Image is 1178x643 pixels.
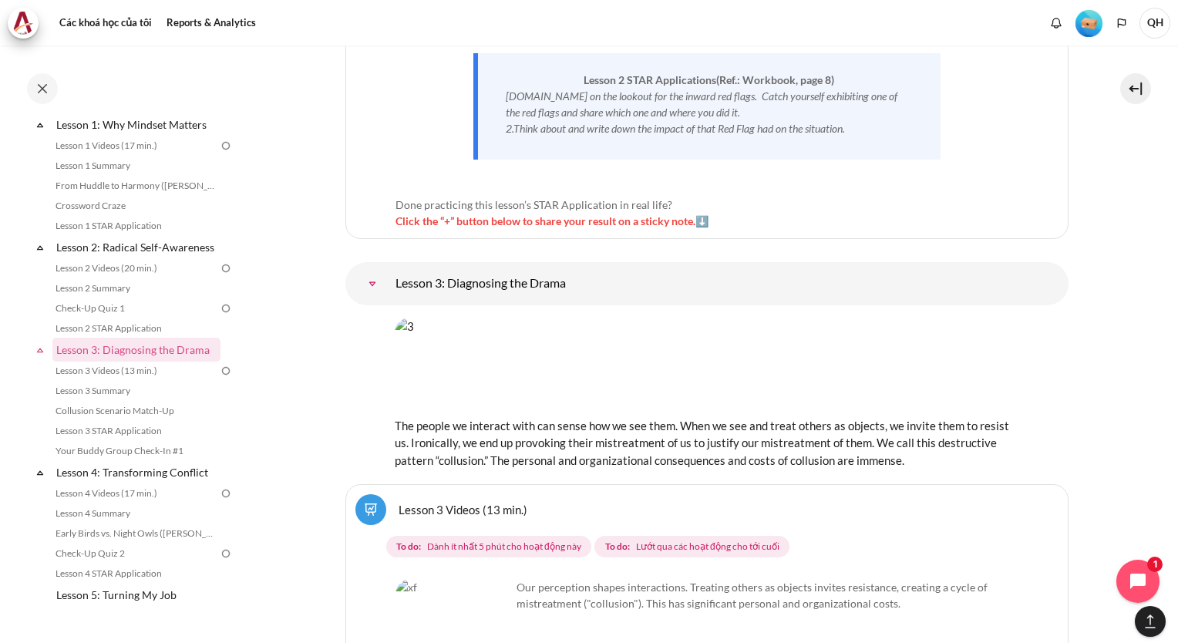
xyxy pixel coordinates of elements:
[716,73,834,86] span: (Ref.: Workbook, page 8)
[32,342,48,358] span: Rút gọn
[51,197,219,215] a: Crossword Craze
[51,362,219,380] a: Lesson 3 Videos (13 min.)
[636,540,779,554] span: Lướt qua các hoạt động cho tới cuối
[51,442,219,460] a: Your Buddy Group Check-In #1
[395,318,1019,416] img: 3
[395,579,1018,611] p: Our perception shapes interactions. Treating others as objects invites resistance, creating a cyc...
[8,8,46,39] a: Architeck Architeck
[1139,8,1170,39] a: Thư mục người dùng
[506,122,845,135] em: 2.Think about and write down the impact of that Red Flag had on the situation.
[1135,606,1166,637] button: [[backtotopbutton]]
[1139,8,1170,39] span: QH
[219,301,233,315] img: To do
[51,217,219,235] a: Lesson 1 STAR Application
[161,8,261,39] a: Reports & Analytics
[51,382,219,400] a: Lesson 3 Summary
[51,484,219,503] a: Lesson 4 Videos (17 min.)
[51,564,219,583] a: Lesson 4 STAR Application
[219,547,233,561] img: To do
[51,504,219,523] a: Lesson 4 Summary
[54,584,219,621] a: Lesson 5: Turning My Job Outward
[51,544,219,563] a: Check-Up Quiz 2
[51,422,219,440] a: Lesson 3 STAR Application
[605,540,630,554] strong: To do:
[51,177,219,195] a: From Huddle to Harmony ([PERSON_NAME] Story)
[51,157,219,175] a: Lesson 1 Summary
[427,540,581,554] span: Dành ít nhất 5 phút cho hoạt động này
[51,279,219,298] a: Lesson 2 Summary
[712,73,834,86] strong: s
[51,524,219,543] a: Early Birds vs. Night Owls ([PERSON_NAME] Story)
[395,214,708,227] span: Click the “+” button below to share your result on a sticky note.⬇️
[54,237,219,258] a: Lesson 2: Radical Self-Awareness
[32,595,48,611] span: Rút gọn
[396,540,421,554] strong: To do:
[54,462,219,483] a: Lesson 4: Transforming Conflict
[395,198,672,211] span: Done practicing this lesson’s STAR Application in real life?
[54,114,219,135] a: Lesson 1: Why Mindset Matters
[54,8,157,39] a: Các khoá học của tôi
[1110,12,1133,35] button: Languages
[12,12,34,35] img: Architeck
[1075,10,1102,37] img: Level #1
[32,117,48,133] span: Rút gọn
[506,89,897,119] em: [DOMAIN_NAME] on the lookout for the inward red flags. Catch yourself exhibiting one of the red f...
[1069,8,1109,37] a: Level #1
[1045,12,1068,35] div: Show notification window with no new notifications
[219,139,233,153] img: To do
[51,402,219,420] a: Collusion Scenario Match-Up
[219,261,233,275] img: To do
[386,533,1034,561] div: Completion requirements for Lesson 3 Videos (13 min.)
[54,339,219,360] a: Lesson 3: Diagnosing the Drama
[51,299,219,318] a: Check-Up Quiz 1
[1075,8,1102,37] div: Level #1
[51,136,219,155] a: Lesson 1 Videos (17 min.)
[51,259,219,278] a: Lesson 2 Videos (20 min.)
[399,502,527,517] a: Lesson 3 Videos (13 min.)
[51,319,219,338] a: Lesson 2 STAR Application
[584,73,712,86] strong: Lesson 2 STAR Application
[357,268,388,299] a: Lesson 3: Diagnosing the Drama
[219,364,233,378] img: To do
[219,486,233,500] img: To do
[32,240,48,255] span: Rút gọn
[395,318,1019,470] div: The people we interact with can sense how we see them. When we see and treat others as objects, w...
[32,465,48,480] span: Rút gọn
